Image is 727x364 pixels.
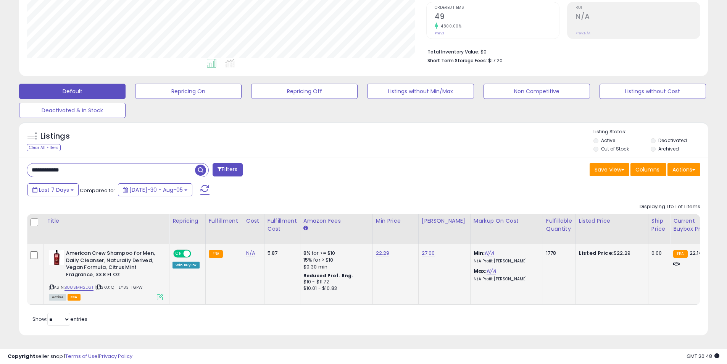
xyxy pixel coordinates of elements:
[8,353,132,360] div: seller snap | |
[474,259,537,264] p: N/A Profit [PERSON_NAME]
[66,250,159,280] b: American Crew Shampoo for Men, Daily Cleanser, Naturally Derived, Vegan Formula, Citrus Mint Frag...
[68,294,81,301] span: FBA
[546,217,572,233] div: Fulfillable Quantity
[673,217,712,233] div: Current Buybox Price
[438,23,461,29] small: 4800.00%
[246,217,261,225] div: Cost
[8,353,35,360] strong: Copyright
[470,214,543,244] th: The percentage added to the cost of goods (COGS) that forms the calculator for Min & Max prices.
[64,284,93,291] a: B08SMH2DST
[435,12,559,23] h2: 49
[39,186,69,194] span: Last 7 Days
[367,84,474,99] button: Listings without Min/Max
[474,267,487,275] b: Max:
[575,6,700,10] span: ROI
[49,294,66,301] span: All listings currently available for purchase on Amazon
[579,249,614,257] b: Listed Price:
[601,146,629,152] label: Out of Stock
[546,250,570,257] div: 1778
[630,163,666,176] button: Columns
[575,12,700,23] h2: N/A
[95,284,143,290] span: | SKU: QT-LY33-TGPW
[303,217,369,225] div: Amazon Fees
[303,285,367,292] div: $10.01 - $10.83
[303,264,367,270] div: $0.30 min
[658,146,679,152] label: Archived
[422,249,435,257] a: 27.00
[667,163,700,176] button: Actions
[485,249,494,257] a: N/A
[687,353,719,360] span: 2025-08-13 20:48 GMT
[435,6,559,10] span: Ordered Items
[209,250,223,258] small: FBA
[488,57,503,64] span: $17.20
[690,249,702,257] span: 22.14
[49,250,64,265] img: 31UYfVgm6gL._SL40_.jpg
[40,131,70,142] h5: Listings
[427,47,695,56] li: $0
[484,84,590,99] button: Non Competitive
[213,163,242,176] button: Filters
[251,84,358,99] button: Repricing Off
[303,272,353,279] b: Reduced Prof. Rng.
[174,251,184,257] span: ON
[651,217,667,233] div: Ship Price
[118,183,192,196] button: [DATE]-30 - Aug-05
[575,31,590,36] small: Prev: N/A
[590,163,629,176] button: Save View
[135,84,242,99] button: Repricing On
[376,217,415,225] div: Min Price
[49,250,163,299] div: ASIN:
[129,186,183,194] span: [DATE]-30 - Aug-05
[19,84,126,99] button: Default
[601,137,615,144] label: Active
[422,217,467,225] div: [PERSON_NAME]
[27,183,79,196] button: Last 7 Days
[303,257,367,264] div: 15% for > $10
[487,267,496,275] a: N/A
[474,249,485,257] b: Min:
[427,57,487,64] b: Short Term Storage Fees:
[246,249,255,257] a: N/A
[651,250,664,257] div: 0.00
[673,250,687,258] small: FBA
[579,250,642,257] div: $22.29
[172,262,200,269] div: Win BuyBox
[658,137,687,144] label: Deactivated
[427,49,479,55] b: Total Inventory Value:
[579,217,645,225] div: Listed Price
[303,279,367,285] div: $10 - $11.72
[474,277,537,282] p: N/A Profit [PERSON_NAME]
[303,225,308,232] small: Amazon Fees.
[474,217,540,225] div: Markup on Cost
[376,249,390,257] a: 22.29
[600,84,706,99] button: Listings without Cost
[268,217,297,233] div: Fulfillment Cost
[47,217,166,225] div: Title
[80,187,115,194] span: Compared to:
[435,31,444,36] small: Prev: 1
[172,217,202,225] div: Repricing
[209,217,240,225] div: Fulfillment
[65,353,98,360] a: Terms of Use
[303,250,367,257] div: 8% for <= $10
[32,315,87,323] span: Show: entries
[268,250,294,257] div: 5.87
[593,128,708,136] p: Listing States:
[640,203,700,210] div: Displaying 1 to 1 of 1 items
[27,144,61,151] div: Clear All Filters
[19,103,126,118] button: Deactivated & In Stock
[190,251,202,257] span: OFF
[99,353,132,360] a: Privacy Policy
[635,166,659,173] span: Columns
